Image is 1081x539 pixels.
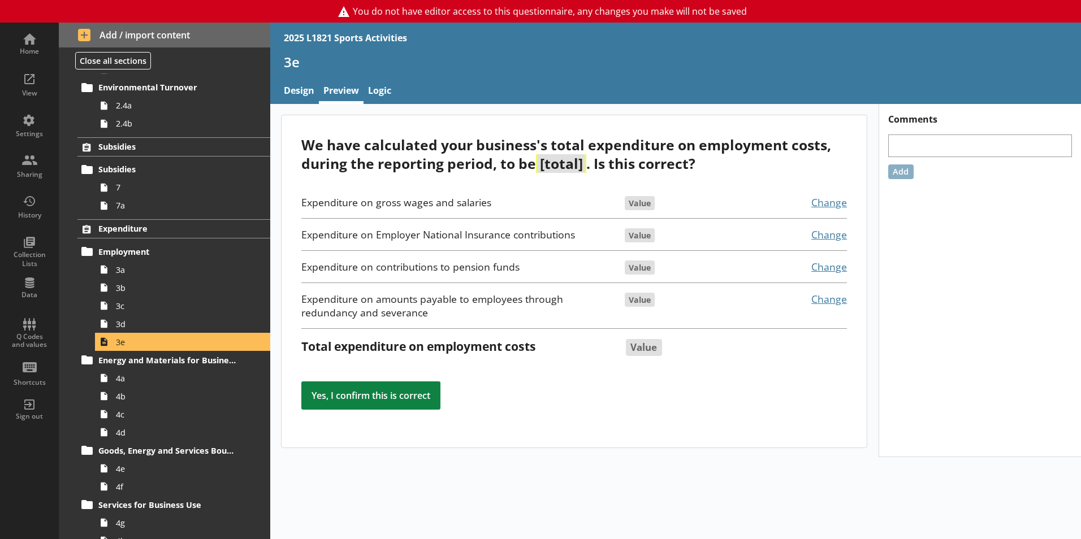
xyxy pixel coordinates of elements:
a: 3e [95,333,270,351]
li: Subsidies77a [83,160,270,215]
div: Expenditure on gross wages and salaries [301,195,615,209]
span: 4c [116,409,241,420]
a: 4a [95,369,270,387]
a: Expenditure [77,219,270,238]
span: Add / import content [78,29,252,41]
a: Services for Business Use [77,495,270,514]
li: SubsidiesSubsidies77a [59,137,270,215]
div: Value [625,260,655,275]
a: 4b [95,387,270,405]
a: 4f [95,477,270,495]
span: Subsidies [98,164,237,175]
span: 4a [116,373,241,384]
li: Employment3a3b3c3d3e [83,242,270,351]
div: Expenditure on contributions to pension funds [301,260,615,273]
a: Design [279,80,319,104]
span: 4f [116,481,241,492]
div: Data [10,290,49,299]
span: Employment [98,246,237,257]
div: Expenditure on Employer National Insurance contributions [301,228,615,241]
li: Environmental Turnover2.4a2.4b [83,79,270,133]
a: Employment [77,242,270,260]
div: Value [625,228,655,242]
span: 4g [116,518,241,528]
span: 7 [116,182,241,193]
a: Logic [364,80,396,104]
div: Value [625,196,655,210]
span: 2.4b [116,118,241,129]
h1: 3e [284,53,1067,71]
div: Change [761,195,847,209]
div: Settings [10,129,49,138]
div: Q Codes and values [10,333,49,349]
a: Preview [319,80,364,104]
a: Goods, Energy and Services Bought for Resale [77,441,270,459]
span: Subsidies [98,141,237,152]
span: Expenditure [98,223,237,234]
div: Home [10,47,49,56]
a: 7 [95,179,270,197]
span: 4e [116,463,241,474]
div: Sign out [10,412,49,421]
span: 2.4a [116,100,241,111]
span: Goods, Energy and Services Bought for Resale [98,445,237,456]
li: Goods, Energy and Services Bought for Resale4e4f [83,441,270,495]
a: Subsidies [77,160,270,179]
div: Change [761,228,847,241]
span: [total] [538,154,584,173]
span: 3a [116,264,241,275]
li: Energy and Materials for Business Use4a4b4c4d [83,351,270,441]
a: Environmental Turnover [77,79,270,97]
span: 4d [116,427,241,438]
a: 4c [95,405,270,423]
span: Services for Business Use [98,499,237,510]
a: 3c [95,297,270,315]
div: Value [626,339,662,356]
a: Subsidies [77,137,270,157]
div: Total expenditure on employment costs [301,338,613,354]
span: Environmental Turnover [98,82,237,93]
div: Sharing [10,170,49,179]
a: Energy and Materials for Business Use [77,351,270,369]
div: Value [625,293,655,307]
div: Change [761,260,847,273]
a: 2.4a [95,97,270,115]
span: 3d [116,319,241,329]
a: 4g [95,514,270,532]
span: 3b [116,282,241,293]
div: View [10,89,49,98]
a: 3b [95,279,270,297]
span: 3e [116,337,241,347]
a: 4e [95,459,270,477]
div: 2025 L1821 Sports Activities [284,32,407,44]
div: Shortcuts [10,378,49,387]
div: We have calculated your business's total expenditure on employment costs, during the reporting pe... [301,136,847,173]
div: History [10,211,49,220]
div: Collection Lists [10,250,49,268]
div: Yes, I confirm this is correct [301,381,440,410]
button: Close all sections [75,52,151,69]
div: Change [761,292,847,306]
span: Energy and Materials for Business Use [98,355,237,366]
a: 4d [95,423,270,441]
a: 3d [95,315,270,333]
button: Add / import content [59,23,270,47]
div: Expenditure on amounts payable to employees through redundancy and severance [301,292,615,319]
a: 2.4b [95,115,270,133]
a: 3a [95,260,270,279]
span: 7a [116,200,241,211]
span: 4b [116,391,241,402]
span: 3c [116,301,241,311]
a: 7a [95,197,270,215]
